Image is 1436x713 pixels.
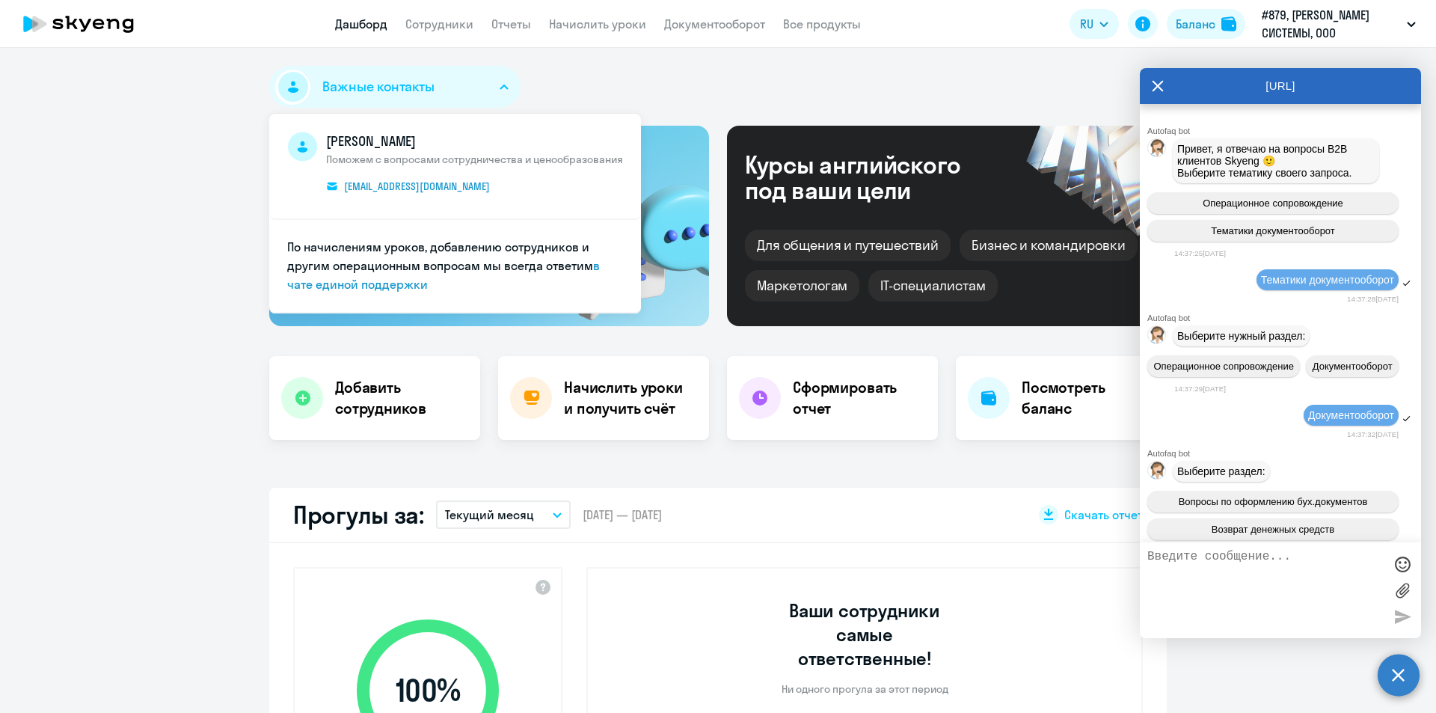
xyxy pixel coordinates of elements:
h4: Сформировать отчет [793,377,926,419]
ul: Важные контакты [269,114,641,313]
span: Поможем с вопросами сотрудничества и ценообразования [326,153,623,166]
span: Важные контакты [322,77,435,97]
a: Дашборд [335,16,387,31]
div: IT-специалистам [868,270,997,302]
div: Маркетологам [745,270,859,302]
a: Документооборот [664,16,765,31]
span: Документооборот [1313,361,1393,372]
span: [EMAIL_ADDRESS][DOMAIN_NAME] [344,180,490,193]
span: RU [1080,15,1093,33]
h2: Прогулы за: [293,500,424,530]
span: Выберите нужный раздел: [1177,330,1305,342]
time: 14:37:25[DATE] [1174,249,1226,257]
span: Операционное сопровождение [1203,198,1343,209]
h4: Посмотреть баланс [1022,377,1155,419]
span: Возврат денежных средств [1212,524,1334,535]
span: Тематики документооборот [1211,225,1335,236]
h4: Начислить уроки и получить счёт [564,377,694,419]
div: Autofaq bot [1147,313,1421,322]
button: Текущий месяц [436,501,571,529]
button: Балансbalance [1167,9,1245,39]
span: Документооборот [1308,409,1394,421]
span: [PERSON_NAME] [326,132,623,151]
div: Баланс [1176,15,1215,33]
span: Выберите раздел: [1177,465,1265,477]
span: Привет, я отвечаю на вопросы B2B клиентов Skyeng 🙂 Выберите тематику своего запроса. [1177,143,1352,179]
time: 14:37:32[DATE] [1347,430,1399,438]
button: Документооборот [1306,355,1399,377]
button: Важные контакты [269,66,521,108]
a: в чате единой поддержки [287,258,600,292]
h3: Ваши сотрудники самые ответственные! [769,599,961,670]
a: Все продукты [783,16,861,31]
a: Сотрудники [405,16,473,31]
div: Для общения и путешествий [745,230,951,261]
span: Операционное сопровождение [1153,361,1294,372]
h4: Добавить сотрудников [335,377,468,419]
img: balance [1221,16,1236,31]
span: 100 % [342,673,514,709]
time: 14:37:28[DATE] [1347,295,1399,303]
span: По начислениям уроков, добавлению сотрудников и другим операционным вопросам мы всегда ответим [287,239,593,273]
div: Бизнес и командировки [960,230,1138,261]
span: [DATE] — [DATE] [583,507,662,523]
button: Возврат денежных средств [1147,518,1399,540]
div: Autofaq bot [1147,126,1421,135]
label: Лимит 10 файлов [1391,579,1414,602]
a: [EMAIL_ADDRESS][DOMAIN_NAME] [326,178,502,195]
p: Ни одного прогула за этот период [782,682,948,696]
button: RU [1070,9,1119,39]
div: Курсы английского под ваши цели [745,152,1001,203]
button: Вопросы по оформлению бух.документов [1147,491,1399,512]
span: Тематики документооборот [1261,274,1394,286]
button: Операционное сопровождение [1147,355,1300,377]
div: Autofaq bot [1147,449,1421,458]
p: Текущий месяц [445,506,534,524]
img: bot avatar [1148,326,1167,348]
p: #879, [PERSON_NAME] СИСТЕМЫ, ООО [1262,6,1401,42]
span: Скачать отчет [1064,507,1143,523]
button: #879, [PERSON_NAME] СИСТЕМЫ, ООО [1254,6,1423,42]
a: Отчеты [491,16,531,31]
button: Операционное сопровождение [1147,192,1399,214]
time: 14:37:29[DATE] [1174,385,1226,393]
a: Начислить уроки [549,16,646,31]
img: bot avatar [1148,139,1167,161]
img: bot avatar [1148,462,1167,483]
button: Тематики документооборот [1147,220,1399,242]
span: Вопросы по оформлению бух.документов [1179,496,1368,507]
